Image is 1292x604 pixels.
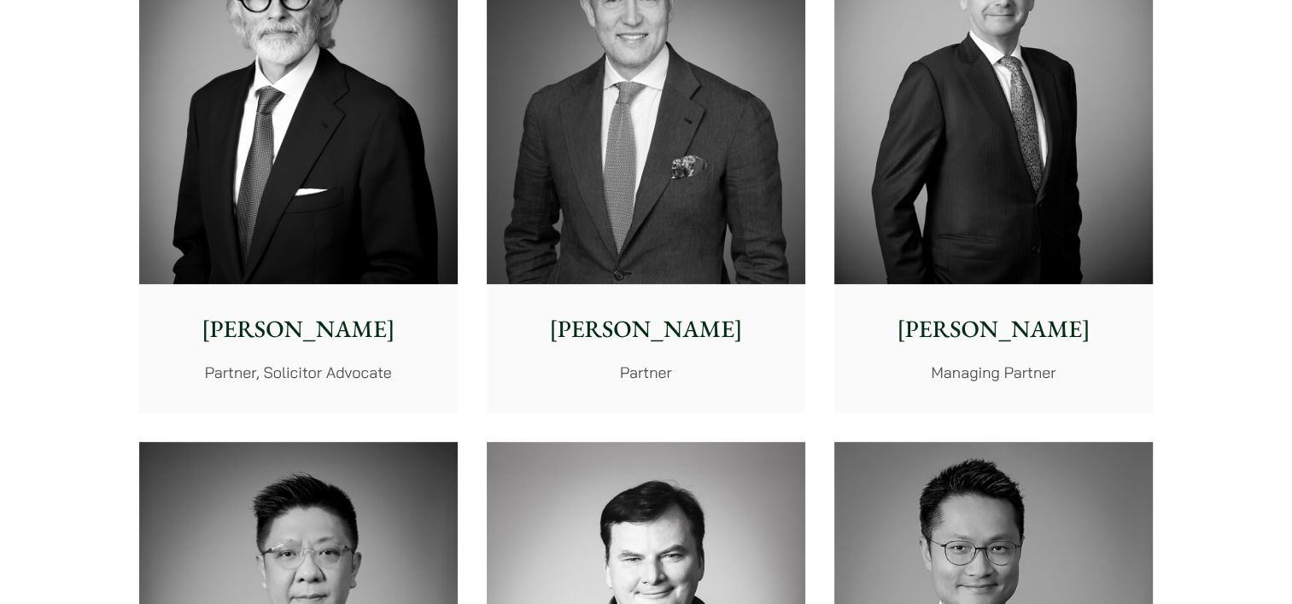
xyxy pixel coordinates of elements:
[500,311,792,347] p: [PERSON_NAME]
[153,311,444,347] p: [PERSON_NAME]
[153,361,444,384] p: Partner, Solicitor Advocate
[848,361,1139,384] p: Managing Partner
[848,311,1139,347] p: [PERSON_NAME]
[500,361,792,384] p: Partner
